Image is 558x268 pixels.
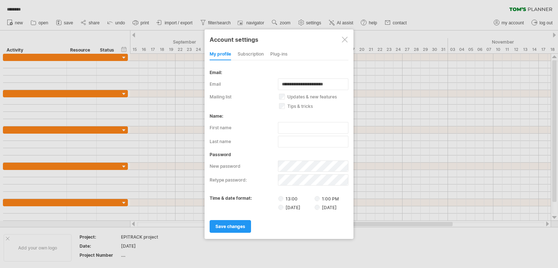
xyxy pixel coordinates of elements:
[278,204,314,210] label: [DATE]
[210,152,348,157] div: password
[315,196,339,202] label: 1:00 PM
[210,94,279,100] label: mailing list
[278,196,283,201] input: 13:00
[210,122,278,134] label: first name
[210,195,252,201] label: time & date format:
[315,205,337,210] label: [DATE]
[279,94,357,100] label: updates & new features
[210,70,348,75] div: email:
[215,224,245,229] span: save changes
[270,49,287,60] div: Plug-ins
[210,78,278,90] label: email
[210,161,278,172] label: new password
[210,174,278,186] label: retype password:
[210,220,251,233] a: save changes
[315,196,320,201] input: 1:00 PM
[279,103,357,109] label: tips & tricks
[278,205,283,210] input: [DATE]
[210,49,231,60] div: my profile
[315,205,320,210] input: [DATE]
[278,195,314,202] label: 13:00
[238,49,264,60] div: subscription
[210,136,278,147] label: last name
[210,113,348,119] div: name:
[210,33,348,46] div: Account settings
